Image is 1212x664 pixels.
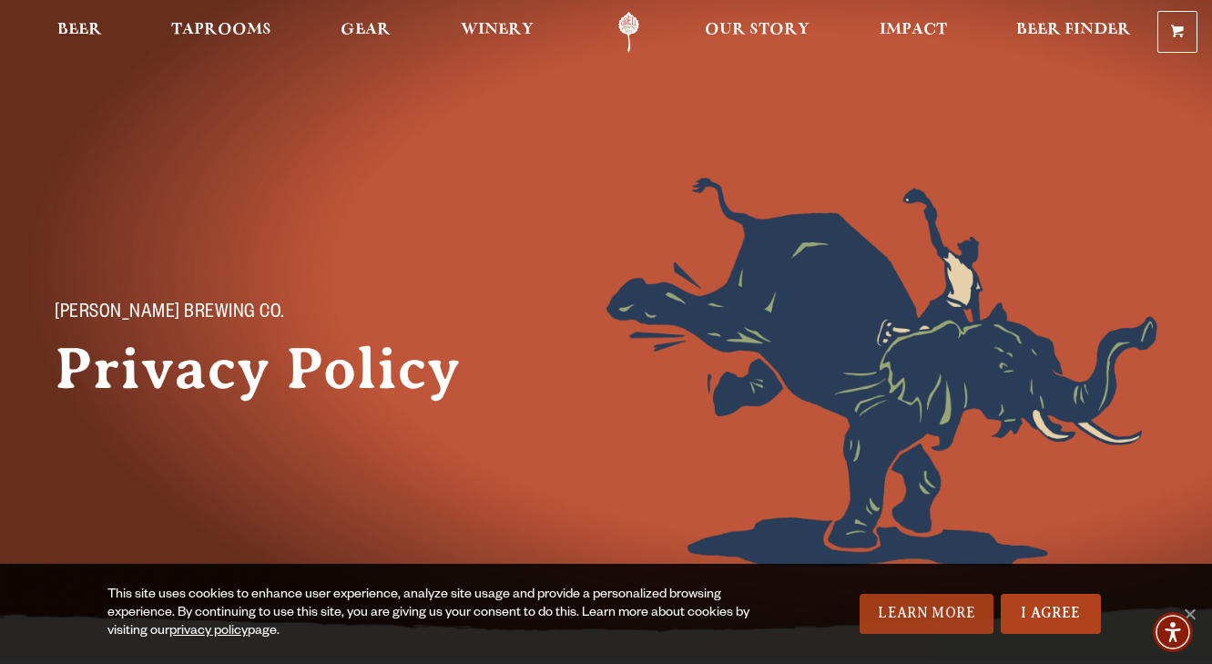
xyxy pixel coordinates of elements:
a: Winery [449,12,545,53]
span: Taprooms [171,23,271,37]
span: Beer [57,23,102,37]
a: Learn More [860,594,993,634]
a: I Agree [1001,594,1101,634]
span: Impact [880,23,947,37]
a: Gear [329,12,402,53]
a: privacy policy [169,625,248,639]
span: Winery [461,23,534,37]
div: This site uses cookies to enhance user experience, analyze site usage and provide a personalized ... [107,587,780,641]
span: Beer Finder [1016,23,1131,37]
a: Odell Home [595,12,663,53]
a: Our Story [693,12,821,53]
span: Our Story [705,23,810,37]
p: [PERSON_NAME] Brewing Co. [55,303,455,325]
a: Beer Finder [1004,12,1143,53]
span: Gear [341,23,391,37]
a: Beer [46,12,114,53]
a: Taprooms [159,12,283,53]
h1: Privacy Policy [55,336,492,402]
div: Accessibility Menu [1153,612,1193,652]
a: Impact [868,12,959,53]
img: Foreground404 [606,178,1158,567]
